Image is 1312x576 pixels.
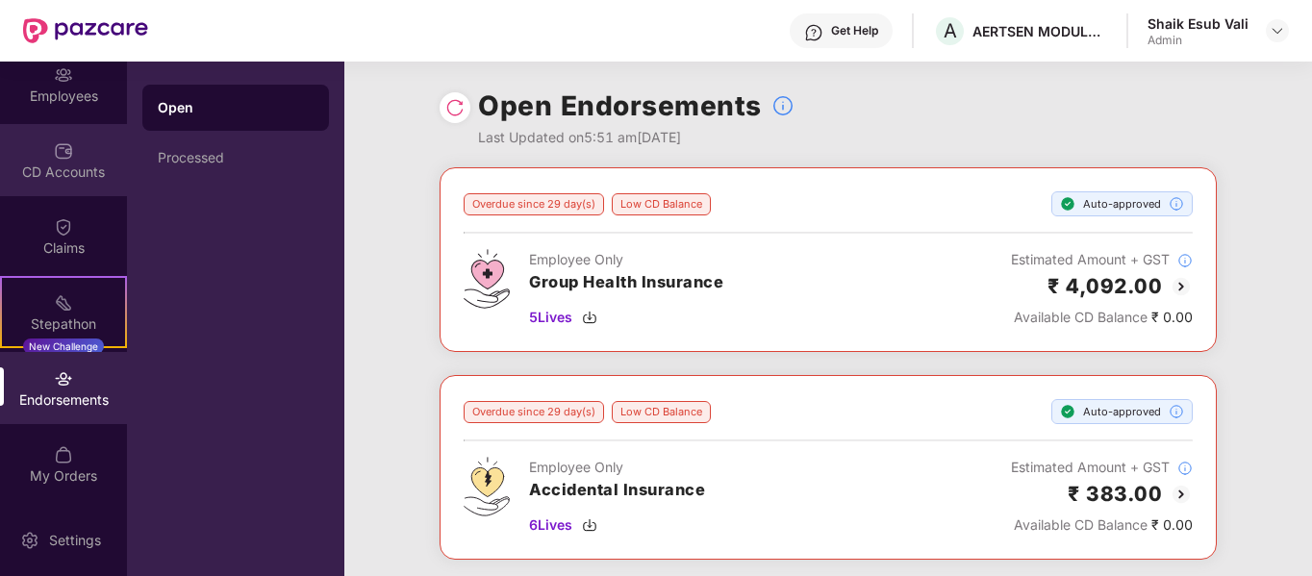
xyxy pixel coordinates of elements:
[20,531,39,550] img: svg+xml;base64,PHN2ZyBpZD0iU2V0dGluZy0yMHgyMCIgeG1sbnM9Imh0dHA6Ly93d3cudzMub3JnLzIwMDAvc3ZnIiB3aW...
[972,22,1107,40] div: AERTSEN MODULARS PRIVATE LIMITED
[529,270,723,295] h3: Group Health Insurance
[529,457,705,478] div: Employee Only
[1051,191,1193,216] div: Auto-approved
[1011,249,1193,270] div: Estimated Amount + GST
[529,249,723,270] div: Employee Only
[944,19,957,42] span: A
[158,150,314,165] div: Processed
[158,98,314,117] div: Open
[43,531,107,550] div: Settings
[612,193,711,215] div: Low CD Balance
[1170,275,1193,298] img: svg+xml;base64,PHN2ZyBpZD0iQmFjay0yMHgyMCIgeG1sbnM9Imh0dHA6Ly93d3cudzMub3JnLzIwMDAvc3ZnIiB3aWR0aD...
[464,457,510,516] img: svg+xml;base64,PHN2ZyB4bWxucz0iaHR0cDovL3d3dy53My5vcmcvMjAwMC9zdmciIHdpZHRoPSI0OS4zMjEiIGhlaWdodD...
[1011,514,1193,536] div: ₹ 0.00
[464,193,604,215] div: Overdue since 29 day(s)
[1270,23,1285,38] img: svg+xml;base64,PHN2ZyBpZD0iRHJvcGRvd24tMzJ4MzIiIHhtbG5zPSJodHRwOi8vd3d3LnczLm9yZy8yMDAwL3N2ZyIgd2...
[831,23,878,38] div: Get Help
[23,18,148,43] img: New Pazcare Logo
[582,310,597,325] img: svg+xml;base64,PHN2ZyBpZD0iRG93bmxvYWQtMzJ4MzIiIHhtbG5zPSJodHRwOi8vd3d3LnczLm9yZy8yMDAwL3N2ZyIgd2...
[612,401,711,423] div: Low CD Balance
[1148,33,1249,48] div: Admin
[1148,14,1249,33] div: Shaik Esub Vali
[445,98,465,117] img: svg+xml;base64,PHN2ZyBpZD0iUmVsb2FkLTMyeDMyIiB4bWxucz0iaHR0cDovL3d3dy53My5vcmcvMjAwMC9zdmciIHdpZH...
[1169,404,1184,419] img: svg+xml;base64,PHN2ZyBpZD0iSW5mb18tXzMyeDMyIiBkYXRhLW5hbWU9IkluZm8gLSAzMngzMiIgeG1sbnM9Imh0dHA6Ly...
[464,401,604,423] div: Overdue since 29 day(s)
[529,478,705,503] h3: Accidental Insurance
[54,369,73,388] img: svg+xml;base64,PHN2ZyBpZD0iRW5kb3JzZW1lbnRzIiB4bWxucz0iaHR0cDovL3d3dy53My5vcmcvMjAwMC9zdmciIHdpZH...
[54,445,73,464] img: svg+xml;base64,PHN2ZyBpZD0iTXlfT3JkZXJzIiBkYXRhLW5hbWU9Ik15IE9yZGVycyIgeG1sbnM9Imh0dHA6Ly93d3cudz...
[54,65,73,85] img: svg+xml;base64,PHN2ZyBpZD0iRW1wbG95ZWVzIiB4bWxucz0iaHR0cDovL3d3dy53My5vcmcvMjAwMC9zdmciIHdpZHRoPS...
[1014,309,1148,325] span: Available CD Balance
[23,338,104,354] div: New Challenge
[1011,457,1193,478] div: Estimated Amount + GST
[1014,516,1148,533] span: Available CD Balance
[1169,196,1184,212] img: svg+xml;base64,PHN2ZyBpZD0iSW5mb18tXzMyeDMyIiBkYXRhLW5hbWU9IkluZm8gLSAzMngzMiIgeG1sbnM9Imh0dHA6Ly...
[771,94,795,117] img: svg+xml;base64,PHN2ZyBpZD0iSW5mb18tXzMyeDMyIiBkYXRhLW5hbWU9IkluZm8gLSAzMngzMiIgeG1sbnM9Imh0dHA6Ly...
[1060,196,1075,212] img: svg+xml;base64,PHN2ZyBpZD0iU3RlcC1Eb25lLTE2eDE2IiB4bWxucz0iaHR0cDovL3d3dy53My5vcmcvMjAwMC9zdmciIH...
[1177,461,1193,476] img: svg+xml;base64,PHN2ZyBpZD0iSW5mb18tXzMyeDMyIiBkYXRhLW5hbWU9IkluZm8gLSAzMngzMiIgeG1sbnM9Imh0dHA6Ly...
[1011,307,1193,328] div: ₹ 0.00
[54,293,73,313] img: svg+xml;base64,PHN2ZyB4bWxucz0iaHR0cDovL3d3dy53My5vcmcvMjAwMC9zdmciIHdpZHRoPSIyMSIgaGVpZ2h0PSIyMC...
[54,217,73,237] img: svg+xml;base64,PHN2ZyBpZD0iQ2xhaW0iIHhtbG5zPSJodHRwOi8vd3d3LnczLm9yZy8yMDAwL3N2ZyIgd2lkdGg9IjIwIi...
[1177,253,1193,268] img: svg+xml;base64,PHN2ZyBpZD0iSW5mb18tXzMyeDMyIiBkYXRhLW5hbWU9IkluZm8gLSAzMngzMiIgeG1sbnM9Imh0dHA6Ly...
[1170,483,1193,506] img: svg+xml;base64,PHN2ZyBpZD0iQmFjay0yMHgyMCIgeG1sbnM9Imh0dHA6Ly93d3cudzMub3JnLzIwMDAvc3ZnIiB3aWR0aD...
[529,514,572,536] span: 6 Lives
[1047,270,1162,302] h2: ₹ 4,092.00
[464,249,510,309] img: svg+xml;base64,PHN2ZyB4bWxucz0iaHR0cDovL3d3dy53My5vcmcvMjAwMC9zdmciIHdpZHRoPSI0Ny43MTQiIGhlaWdodD...
[582,517,597,533] img: svg+xml;base64,PHN2ZyBpZD0iRG93bmxvYWQtMzJ4MzIiIHhtbG5zPSJodHRwOi8vd3d3LnczLm9yZy8yMDAwL3N2ZyIgd2...
[54,141,73,161] img: svg+xml;base64,PHN2ZyBpZD0iQ0RfQWNjb3VudHMiIGRhdGEtbmFtZT0iQ0QgQWNjb3VudHMiIHhtbG5zPSJodHRwOi8vd3...
[1051,399,1193,424] div: Auto-approved
[2,314,125,334] div: Stepathon
[529,307,572,328] span: 5 Lives
[804,23,823,42] img: svg+xml;base64,PHN2ZyBpZD0iSGVscC0zMngzMiIgeG1sbnM9Imh0dHA6Ly93d3cudzMub3JnLzIwMDAvc3ZnIiB3aWR0aD...
[478,127,795,148] div: Last Updated on 5:51 am[DATE]
[1060,404,1075,419] img: svg+xml;base64,PHN2ZyBpZD0iU3RlcC1Eb25lLTE2eDE2IiB4bWxucz0iaHR0cDovL3d3dy53My5vcmcvMjAwMC9zdmciIH...
[478,85,762,127] h1: Open Endorsements
[1068,478,1162,510] h2: ₹ 383.00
